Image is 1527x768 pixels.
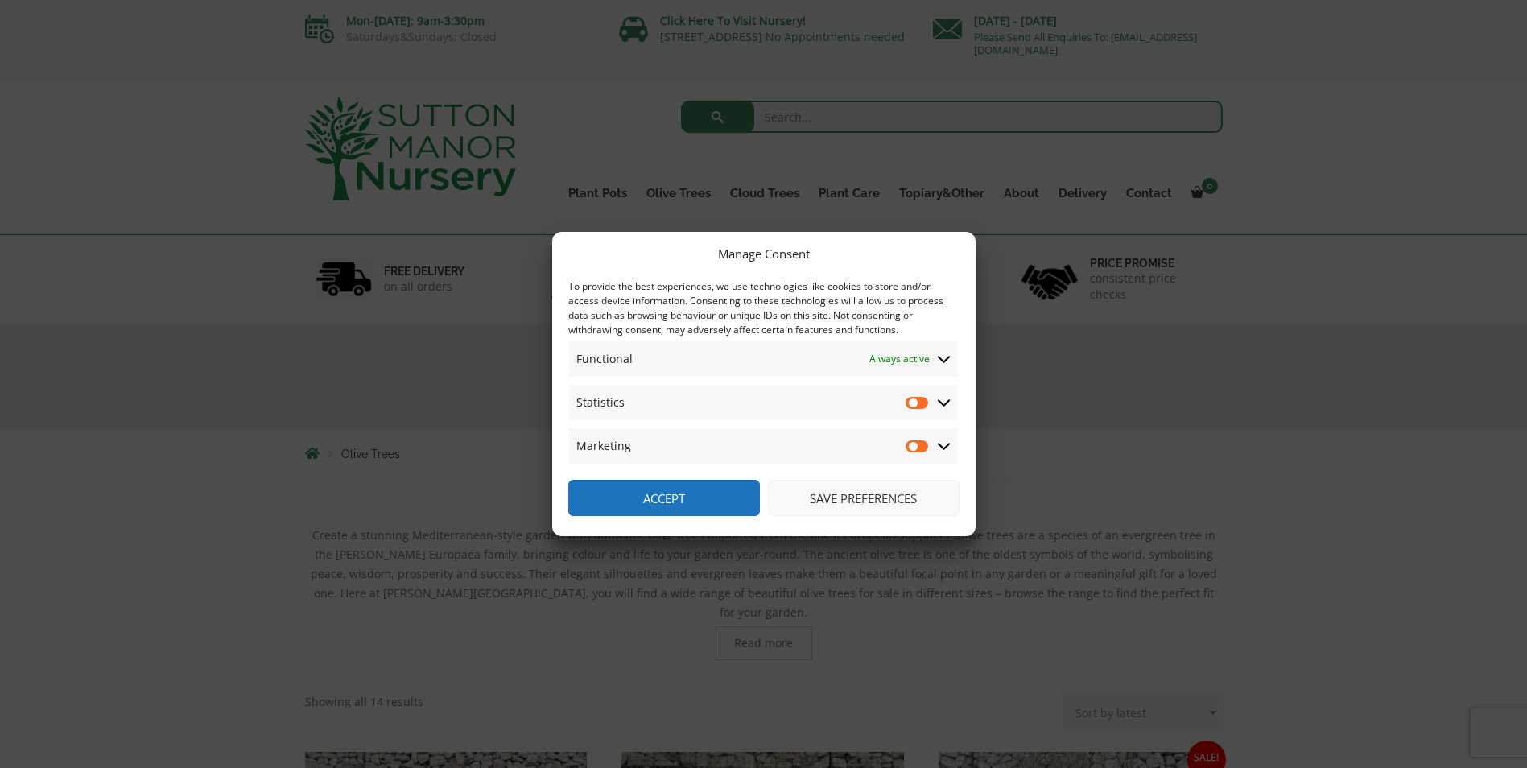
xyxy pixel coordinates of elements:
summary: Marketing [568,428,958,464]
div: Manage Consent [718,244,810,263]
span: Functional [576,349,633,369]
span: Statistics [576,393,625,412]
summary: Statistics [568,385,958,420]
button: Accept [568,480,760,516]
button: Save preferences [768,480,960,516]
span: Always active [869,349,930,369]
span: Marketing [576,436,631,456]
summary: Functional Always active [568,341,958,377]
div: To provide the best experiences, we use technologies like cookies to store and/or access device i... [568,279,958,337]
